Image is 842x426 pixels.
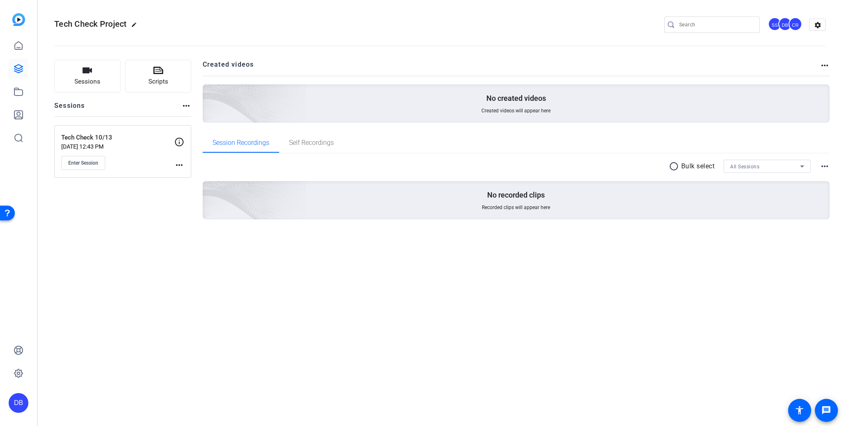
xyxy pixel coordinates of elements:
[810,19,826,31] mat-icon: settings
[768,17,782,32] ngx-avatar: Studio Support
[789,17,802,31] div: CR
[730,164,759,170] span: All Sessions
[486,93,546,103] p: No created videos
[482,204,550,211] span: Recorded clips will appear here
[61,133,174,142] p: Tech Check 10/13
[487,190,545,200] p: No recorded clips
[54,60,120,93] button: Sessions
[820,61,830,70] mat-icon: more_horiz
[131,22,141,32] mat-icon: edit
[54,101,85,116] h2: Sessions
[54,19,127,29] span: Tech Check Project
[12,13,25,26] img: blue-gradient.svg
[669,161,681,171] mat-icon: radio_button_unchecked
[768,17,782,31] div: SS
[203,60,820,76] h2: Created videos
[61,156,105,170] button: Enter Session
[9,393,28,413] div: DB
[181,101,191,111] mat-icon: more_horiz
[820,161,830,171] mat-icon: more_horiz
[821,405,831,415] mat-icon: message
[125,60,192,93] button: Scripts
[681,161,715,171] p: Bulk select
[481,107,551,114] span: Created videos will appear here
[789,17,803,32] ngx-avatar: Cori Richards
[213,140,269,146] span: Session Recordings
[778,17,793,32] ngx-avatar: Denise Bahs
[74,77,100,86] span: Sessions
[174,160,184,170] mat-icon: more_horiz
[68,160,98,166] span: Enter Session
[679,20,753,30] input: Search
[61,143,174,150] p: [DATE] 12:43 PM
[795,405,805,415] mat-icon: accessibility
[111,3,307,182] img: Creted videos background
[148,77,168,86] span: Scripts
[289,140,334,146] span: Self Recordings
[778,17,792,31] div: DB
[111,100,307,278] img: embarkstudio-empty-session.png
